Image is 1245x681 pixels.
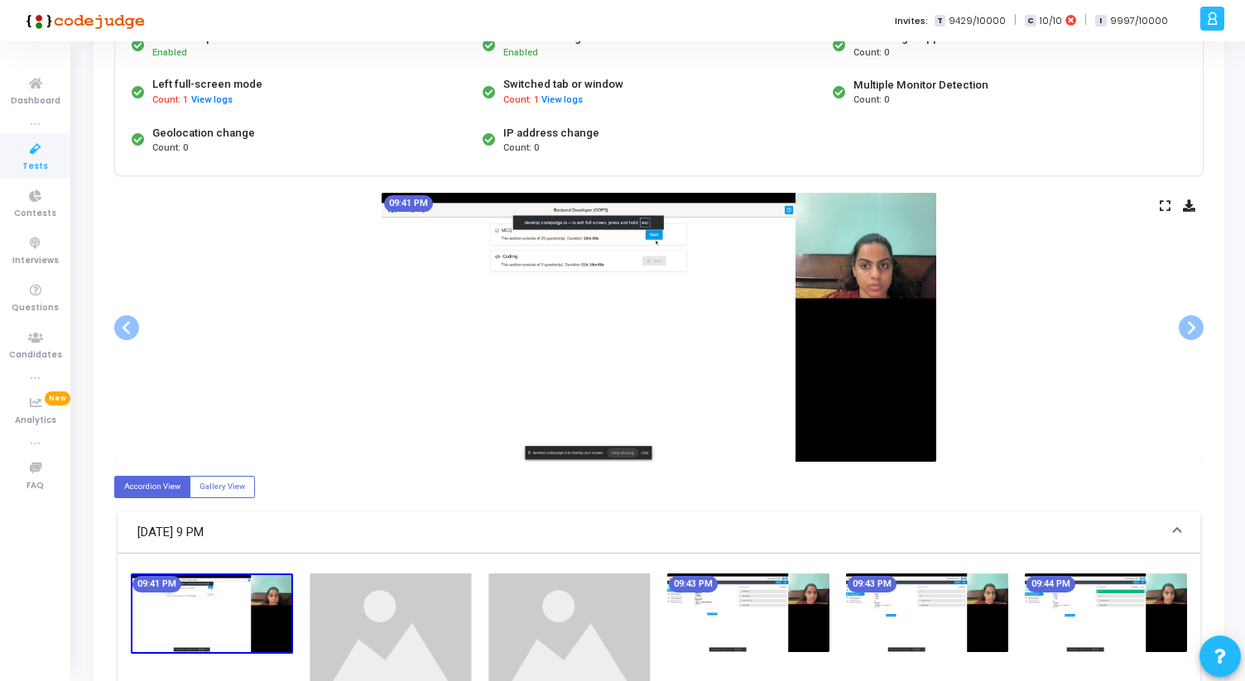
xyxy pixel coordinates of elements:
[114,476,190,498] label: Accordion View
[14,207,56,221] span: Contests
[131,573,293,654] img: screenshot-1758816710314.jpeg
[503,141,539,156] span: Count: 0
[190,476,255,498] label: Gallery View
[152,125,255,141] div: Geolocation change
[667,573,829,652] img: screenshot-1758816799791.jpeg
[384,195,433,212] mat-chip: 09:41 PM
[1014,12,1017,29] span: |
[503,94,539,108] span: Count: 1
[1025,573,1187,652] img: screenshot-1758816859689.jpeg
[1040,14,1062,28] span: 10/10
[853,77,988,94] div: Multiple Monitor Detection
[12,301,59,315] span: Questions
[11,94,60,108] span: Dashboard
[118,512,1200,554] mat-expansion-panel-header: [DATE] 9 PM
[1110,14,1168,28] span: 9997/10000
[1084,12,1087,29] span: |
[9,348,62,362] span: Candidates
[503,125,599,141] div: IP address change
[152,47,187,58] span: Enabled
[12,254,59,268] span: Interviews
[152,76,262,93] div: Left full-screen mode
[853,94,889,108] span: Count: 0
[152,141,188,156] span: Count: 0
[935,15,945,27] span: T
[190,93,233,108] button: View logs
[15,414,56,428] span: Analytics
[1025,15,1036,27] span: C
[503,76,623,93] div: Switched tab or window
[503,47,538,58] span: Enabled
[132,576,181,592] mat-chip: 09:41 PM
[895,14,928,28] label: Invites:
[45,391,70,405] span: New
[137,523,1161,542] mat-panel-title: [DATE] 9 PM
[152,94,188,108] span: Count: 1
[1095,15,1106,27] span: I
[541,93,584,108] button: View logs
[949,14,1006,28] span: 9429/10000
[669,576,718,592] mat-chip: 09:43 PM
[853,46,889,60] span: Count: 0
[1026,576,1075,592] mat-chip: 09:44 PM
[22,160,48,174] span: Tests
[382,193,936,462] img: screenshot-1758816710314.jpeg
[846,573,1008,652] img: screenshot-1758816829751.jpeg
[848,576,896,592] mat-chip: 09:43 PM
[21,4,145,37] img: logo
[26,479,44,493] span: FAQ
